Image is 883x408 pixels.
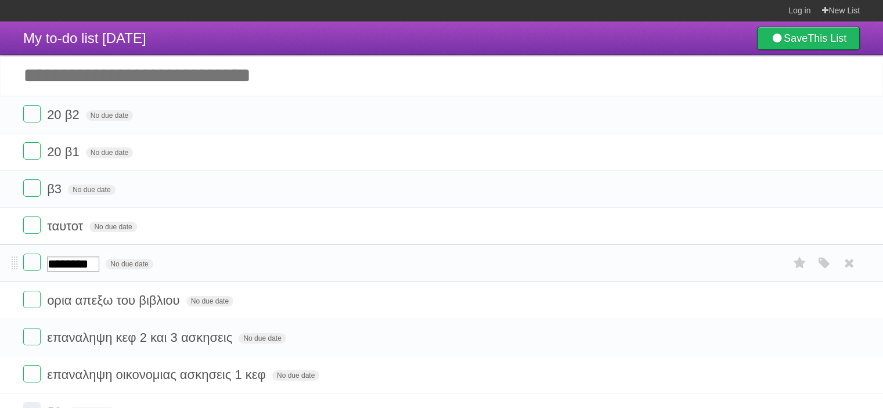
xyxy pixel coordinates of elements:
[23,216,41,234] label: Done
[47,145,82,159] span: 20 β1
[808,33,846,44] b: This List
[23,365,41,382] label: Done
[47,293,182,308] span: ορια απεξω του βιβλιου
[789,254,811,273] label: Star task
[23,179,41,197] label: Done
[23,105,41,122] label: Done
[86,147,133,158] span: No due date
[239,333,286,344] span: No due date
[23,254,41,271] label: Done
[47,330,235,345] span: επαναληψη κεφ 2 και 3 ασκησεις
[89,222,136,232] span: No due date
[68,185,115,195] span: No due date
[186,296,233,306] span: No due date
[23,30,146,46] span: My to-do list [DATE]
[47,182,64,196] span: β3
[757,27,860,50] a: SaveThis List
[47,219,86,233] span: ταυτοτ
[23,142,41,160] label: Done
[47,367,269,382] span: επαναληψη οικονομιας ασκησεις 1 κεφ
[86,110,133,121] span: No due date
[47,107,82,122] span: 20 β2
[23,328,41,345] label: Done
[272,370,319,381] span: No due date
[23,291,41,308] label: Done
[106,259,153,269] span: No due date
